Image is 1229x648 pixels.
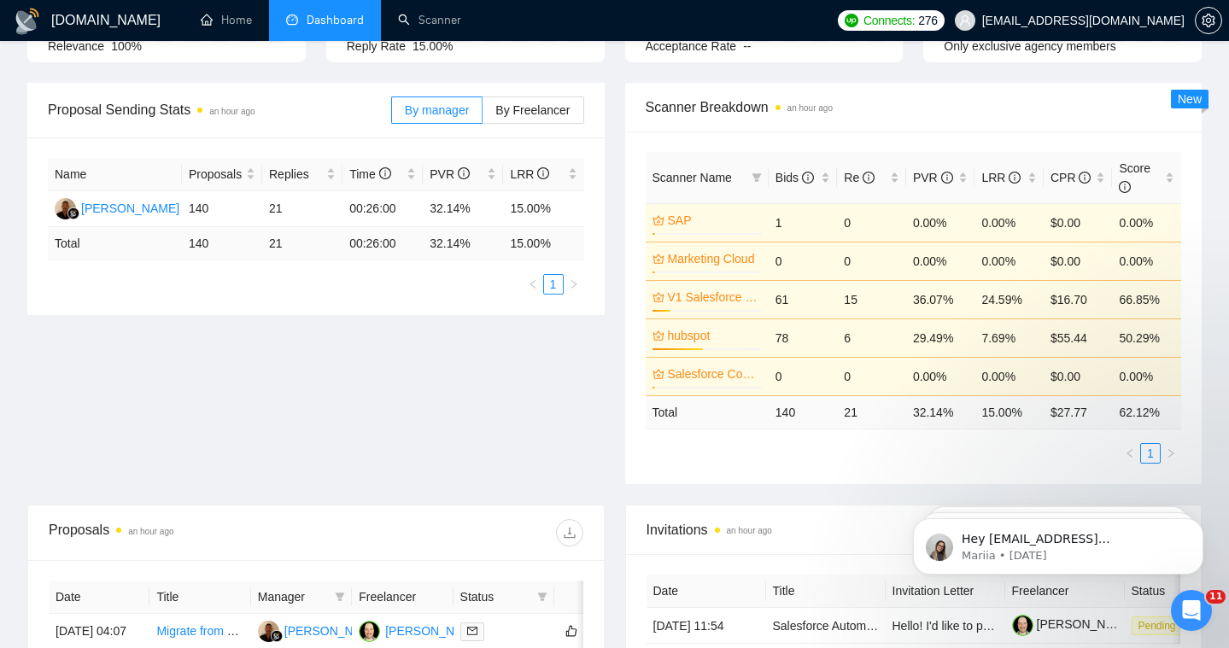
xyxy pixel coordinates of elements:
th: Invitation Letter [886,575,1005,608]
li: Next Page [1161,443,1181,464]
span: filter [752,172,762,183]
span: like [565,624,577,638]
span: info-circle [458,167,470,179]
td: 0 [837,242,906,280]
span: -- [743,39,751,53]
span: crown [653,214,664,226]
img: gigradar-bm.png [67,207,79,219]
button: left [523,274,543,295]
td: 15.00 % [974,395,1044,429]
time: an hour ago [787,103,833,113]
span: filter [748,165,765,190]
li: 1 [543,274,564,295]
a: 1 [1141,444,1160,463]
th: Proposals [182,158,262,191]
td: $0.00 [1044,242,1113,280]
td: 66.85% [1112,280,1181,318]
a: Salesforce Automated Flow Development [773,619,992,633]
a: SC[PERSON_NAME] Mali [258,623,408,637]
span: info-circle [537,167,549,179]
td: 32.14% [423,191,503,227]
span: crown [653,368,664,380]
div: [PERSON_NAME] Mali [284,622,408,640]
a: SAP [668,211,758,230]
div: [PERSON_NAME] Mali [81,199,205,218]
td: 7.69% [974,318,1044,357]
button: download [556,519,583,546]
td: 15 [837,280,906,318]
span: Status [460,587,530,606]
td: 6 [837,318,906,357]
span: LRR [510,167,549,181]
td: 61 [769,280,838,318]
span: Scanner Name [653,171,732,184]
a: searchScanner [398,13,461,27]
li: Previous Page [1120,443,1140,464]
span: Replies [269,165,323,184]
span: Invitations [647,519,1181,540]
td: 0.00% [906,242,975,280]
a: SC[PERSON_NAME] Mali [55,201,205,214]
li: Previous Page [523,274,543,295]
td: 32.14 % [906,395,975,429]
a: Migrate from HubSpot to [DATE][DOMAIN_NAME] [156,624,424,638]
span: Dashboard [307,13,364,27]
td: 0.00% [974,203,1044,242]
div: [PERSON_NAME] [PERSON_NAME] [385,622,585,640]
a: V1 Salesforce + context [668,288,758,306]
span: filter [331,584,348,610]
td: 0 [769,242,838,280]
td: 0.00% [1112,357,1181,395]
span: info-circle [1079,172,1091,184]
li: Next Page [564,274,584,295]
td: 00:26:00 [342,191,423,227]
button: like [561,621,582,641]
span: 276 [918,11,937,30]
span: By Freelancer [495,103,570,117]
span: Proposal Sending Stats [48,99,391,120]
td: 0.00% [1112,242,1181,280]
td: 15.00 % [503,227,583,260]
a: JA[PERSON_NAME] [PERSON_NAME] [359,623,585,637]
span: New [1178,92,1202,106]
td: 21 [837,395,906,429]
td: 0.00% [1112,203,1181,242]
button: right [564,274,584,295]
td: $0.00 [1044,203,1113,242]
span: filter [537,592,547,602]
span: info-circle [1119,181,1131,193]
a: homeHome [201,13,252,27]
th: Date [49,581,149,614]
img: gigradar-bm.png [271,630,283,642]
span: Re [844,171,875,184]
a: 1 [544,275,563,294]
td: $ 27.77 [1044,395,1113,429]
td: 50.29% [1112,318,1181,357]
time: an hour ago [128,527,173,536]
span: Connects: [863,11,915,30]
th: Freelancer [352,581,453,614]
img: c1Z6wxEq_7O_BwLqPGuoXEZhVZxxs5sw2l38v66rywv2wVL49EH15tz_EDmZJaA6rP [1012,615,1033,636]
span: PVR [913,171,953,184]
img: logo [14,8,41,35]
span: info-circle [379,167,391,179]
span: left [528,279,538,289]
a: Salesforce Commerce [668,365,758,383]
td: $55.44 [1044,318,1113,357]
span: Scanner Breakdown [646,96,1182,118]
a: hubspot [668,326,758,345]
span: user [959,15,971,26]
td: 0 [769,357,838,395]
td: 24.59% [974,280,1044,318]
td: 0.00% [974,357,1044,395]
img: JA [359,621,380,642]
td: Total [48,227,182,260]
iframe: Intercom live chat [1171,590,1212,631]
span: Pending [1132,616,1183,635]
span: right [1166,448,1176,458]
th: Name [48,158,182,191]
td: 1 [769,203,838,242]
